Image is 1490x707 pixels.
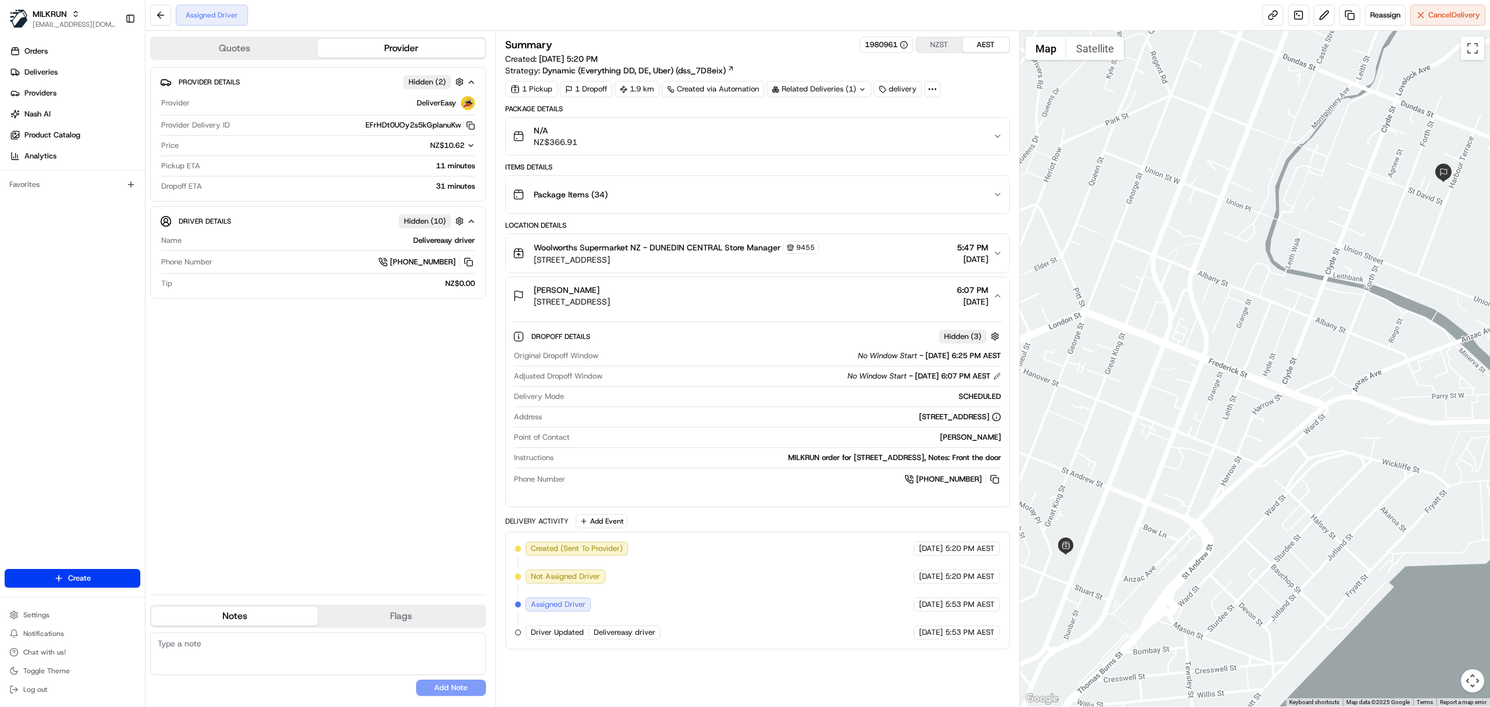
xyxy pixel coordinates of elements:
[514,412,542,422] span: Address
[23,685,47,694] span: Log out
[5,625,140,642] button: Notifications
[963,37,1009,52] button: AEST
[1026,37,1066,60] button: Show street map
[430,140,464,150] span: NZ$10.62
[179,217,231,226] span: Driver Details
[24,46,48,56] span: Orders
[531,599,586,610] span: Assigned Driver
[461,96,475,110] img: delivereasy_logo.png
[847,371,907,381] span: No Window Start
[318,607,484,625] button: Flags
[5,105,145,123] a: Nash AI
[161,98,190,108] span: Provider
[945,543,995,554] span: 5:20 PM AEST
[5,569,140,588] button: Create
[505,517,569,526] div: Delivery Activity
[919,412,1001,422] div: [STREET_ADDRESS]
[23,610,49,620] span: Settings
[505,81,558,97] div: 1 Pickup
[539,54,598,64] span: [DATE] 5:20 PM
[378,256,475,268] a: [PHONE_NUMBER]
[404,216,446,227] span: Hidden ( 10 )
[33,20,116,29] button: [EMAIL_ADDRESS][DOMAIN_NAME]
[925,351,1001,361] span: [DATE] 6:25 PM AEST
[506,176,1009,213] button: Package Items (34)
[531,543,623,554] span: Created (Sent To Provider)
[207,181,475,192] div: 31 minutes
[874,81,922,97] div: delivery
[68,573,91,584] span: Create
[957,253,988,265] span: [DATE]
[574,432,1001,443] div: [PERSON_NAME]
[5,126,145,144] a: Product Catalog
[531,332,593,341] span: Dropoff Details
[945,627,995,638] span: 5:53 PM AEST
[409,77,446,87] span: Hidden ( 2 )
[506,314,1009,507] div: [PERSON_NAME][STREET_ADDRESS]6:07 PM[DATE]
[569,391,1001,402] div: SCHEDULED
[5,63,145,82] a: Deliveries
[514,432,570,443] span: Point of Contact
[916,37,963,52] button: NZST
[5,681,140,698] button: Log out
[916,474,982,485] span: [PHONE_NUMBER]
[160,72,476,91] button: Provider DetailsHidden (2)
[865,40,908,50] button: 1980961
[1461,37,1484,60] button: Toggle fullscreen view
[505,104,1010,114] div: Package Details
[186,235,475,246] div: Delivereasy driver
[161,120,230,130] span: Provider Delivery ID
[23,629,64,638] span: Notifications
[205,161,475,171] div: 11 minutes
[23,648,66,657] span: Chat with us!
[5,663,140,679] button: Toggle Theme
[514,453,554,463] span: Instructions
[534,296,610,307] span: [STREET_ADDRESS]
[904,473,1001,486] a: [PHONE_NUMBER]
[957,242,988,253] span: 5:47 PM
[1346,699,1410,705] span: Map data ©2025 Google
[534,125,577,136] span: N/A
[531,571,600,582] span: Not Assigned Driver
[366,120,475,130] button: EFrHDt0UOy2s5kGplanuKw
[920,351,923,361] span: -
[5,5,120,33] button: MILKRUNMILKRUN[EMAIL_ADDRESS][DOMAIN_NAME]
[5,147,145,165] a: Analytics
[514,351,598,361] span: Original Dropoff Window
[318,39,484,58] button: Provider
[957,284,988,296] span: 6:07 PM
[594,627,655,638] span: Delivereasy driver
[558,453,1001,463] div: MILKRUN order for [STREET_ADDRESS], Notes: Front the door
[944,331,981,342] span: Hidden ( 3 )
[531,627,584,638] span: Driver Updated
[160,211,476,231] button: Driver DetailsHidden (10)
[506,277,1009,314] button: [PERSON_NAME][STREET_ADDRESS]6:07 PM[DATE]
[505,65,735,76] div: Strategy:
[542,65,735,76] a: Dynamic (Everything DD, DE, Uber) (dss_7D8eix)
[24,109,51,119] span: Nash AI
[1417,699,1433,705] a: Terms (opens in new tab)
[33,8,67,20] button: MILKRUN
[505,162,1010,172] div: Items Details
[5,175,140,194] div: Favorites
[576,514,627,528] button: Add Event
[919,571,943,582] span: [DATE]
[505,221,1010,230] div: Location Details
[514,371,602,381] span: Adjusted Dropoff Window
[919,599,943,610] span: [DATE]
[5,42,145,61] a: Orders
[505,40,552,50] h3: Summary
[151,607,318,625] button: Notes
[1289,698,1339,706] button: Keyboard shortcuts
[1461,669,1484,692] button: Map camera controls
[957,296,988,307] span: [DATE]
[1428,10,1480,20] span: Cancel Delivery
[560,81,612,97] div: 1 Dropoff
[372,140,475,151] button: NZ$10.62
[542,65,726,76] span: Dynamic (Everything DD, DE, Uber) (dss_7D8eix)
[534,189,608,200] span: Package Items ( 34 )
[161,140,179,151] span: Price
[1023,691,1061,706] img: Google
